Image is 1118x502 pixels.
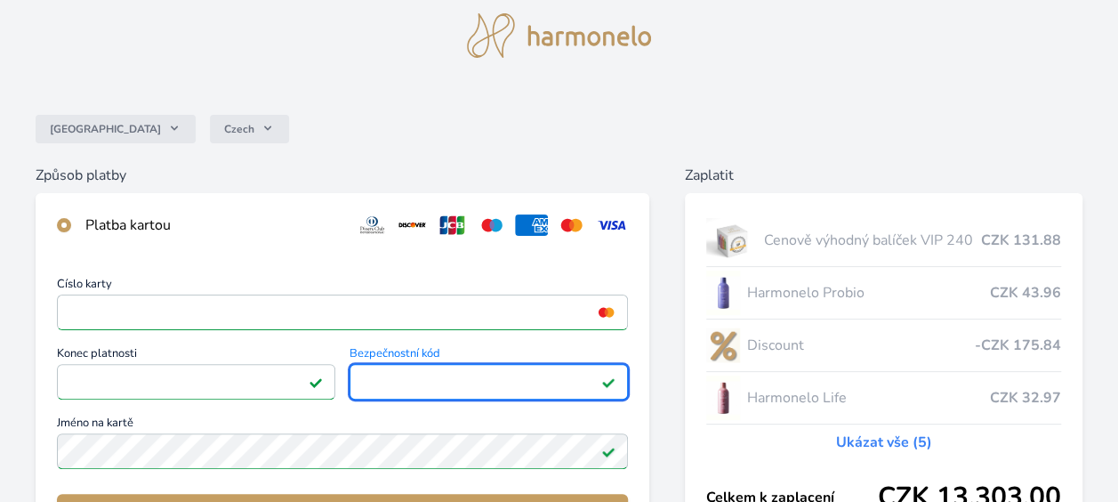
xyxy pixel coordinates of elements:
[57,348,335,364] span: Konec platnosti
[990,282,1061,304] span: CZK 43.96
[350,348,628,364] span: Bezpečnostní kód
[36,165,649,186] h6: Způsob platby
[57,433,628,469] input: Jméno na kartěPlatné pole
[65,369,327,394] iframe: Iframe pro datum vypršení platnosti
[706,376,740,420] img: CLEAN_LIFE_se_stinem_x-lo.jpg
[595,215,628,236] img: visa.svg
[990,387,1061,409] span: CZK 32.97
[981,230,1061,251] span: CZK 131.88
[467,13,652,58] img: logo.svg
[747,335,975,356] span: Discount
[476,215,509,236] img: maestro.svg
[747,282,990,304] span: Harmonelo Probio
[36,115,196,143] button: [GEOGRAPHIC_DATA]
[50,122,161,136] span: [GEOGRAPHIC_DATA]
[57,279,628,295] span: Číslo karty
[706,271,740,315] img: CLEAN_PROBIO_se_stinem_x-lo.jpg
[601,444,615,458] img: Platné pole
[764,230,981,251] span: Cenově výhodný balíček VIP 240
[685,165,1082,186] h6: Zaplatit
[57,417,628,433] span: Jméno na kartě
[706,323,740,368] img: discount-lo.png
[309,375,323,389] img: Platné pole
[65,300,620,325] iframe: Iframe pro číslo karty
[594,304,618,320] img: mc
[356,215,389,236] img: diners.svg
[836,432,932,453] a: Ukázat vše (5)
[85,215,342,236] div: Platba kartou
[210,115,289,143] button: Czech
[224,122,254,136] span: Czech
[706,218,757,263] img: vip.jpg
[975,335,1061,356] span: -CZK 175.84
[515,215,548,236] img: amex.svg
[358,369,620,394] iframe: Iframe pro bezpečnostní kód
[436,215,469,236] img: jcb.svg
[601,375,615,389] img: Platné pole
[396,215,429,236] img: discover.svg
[747,387,990,409] span: Harmonelo Life
[555,215,588,236] img: mc.svg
